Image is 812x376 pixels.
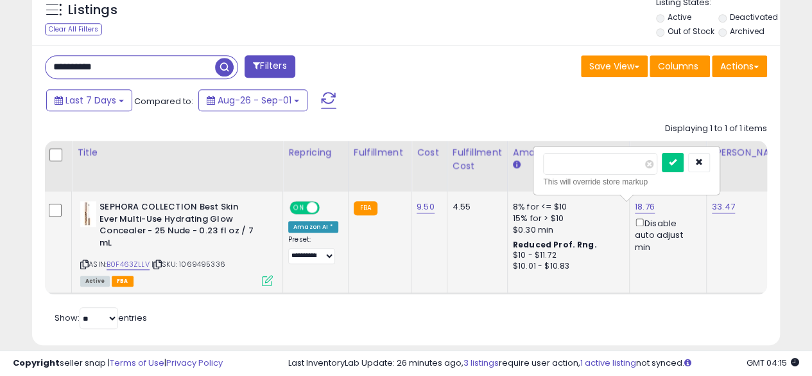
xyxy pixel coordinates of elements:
img: 21XzA3HII3L._SL40_.jpg [80,201,96,227]
div: ASIN: [80,201,273,285]
span: 2025-09-9 04:15 GMT [747,357,799,369]
span: OFF [318,202,338,213]
div: Displaying 1 to 1 of 1 items [665,123,767,135]
button: Aug-26 - Sep-01 [198,89,307,111]
div: $0.30 min [513,224,619,236]
div: 8% for <= $10 [513,201,619,213]
span: All listings currently available for purchase on Amazon [80,276,110,287]
b: Reduced Prof. Rng. [513,239,597,250]
div: $10.01 - $10.83 [513,261,619,272]
a: 3 listings [463,357,499,369]
div: seller snap | | [13,357,223,370]
button: Actions [712,55,767,77]
span: FBA [112,276,134,287]
div: Title [77,146,277,159]
span: Show: entries [55,312,147,324]
button: Columns [650,55,710,77]
span: | SKU: 1069495336 [151,259,225,269]
button: Filters [245,55,295,78]
b: SEPHORA COLLECTION Best Skin Ever Multi-Use Hydrating Glow Concealer - 25 Nude - 0.23 fl oz / 7 mL [99,201,255,252]
label: Out of Stock [667,26,714,37]
span: Columns [658,60,698,73]
div: [PERSON_NAME] [712,146,788,159]
div: 4.55 [453,201,497,213]
div: Clear All Filters [45,23,102,35]
button: Last 7 Days [46,89,132,111]
div: Fulfillment Cost [453,146,502,173]
small: FBA [354,201,377,215]
button: Save View [581,55,648,77]
a: B0F463ZLLV [107,259,150,270]
span: Aug-26 - Sep-01 [218,94,291,107]
span: Compared to: [134,95,193,107]
label: Archived [730,26,764,37]
div: $10 - $11.72 [513,250,619,261]
a: Privacy Policy [166,357,223,369]
div: Last InventoryLab Update: 26 minutes ago, require user action, not synced. [288,357,799,370]
div: Fulfillment [354,146,406,159]
h5: Listings [68,1,117,19]
div: Cost [417,146,442,159]
label: Deactivated [730,12,778,22]
strong: Copyright [13,357,60,369]
div: Amazon Fees [513,146,624,159]
a: 1 active listing [580,357,636,369]
div: This will override store markup [543,175,710,188]
div: Disable auto adjust min [635,216,696,253]
span: ON [291,202,307,213]
div: 15% for > $10 [513,213,619,224]
a: 18.76 [635,201,655,213]
div: Amazon AI * [288,221,338,233]
div: Preset: [288,235,338,264]
label: Active [667,12,691,22]
small: Amazon Fees. [513,159,521,171]
a: Terms of Use [110,357,164,369]
div: Repricing [288,146,343,159]
a: 9.50 [417,201,435,213]
a: 33.47 [712,201,735,213]
span: Last 7 Days [65,94,116,107]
